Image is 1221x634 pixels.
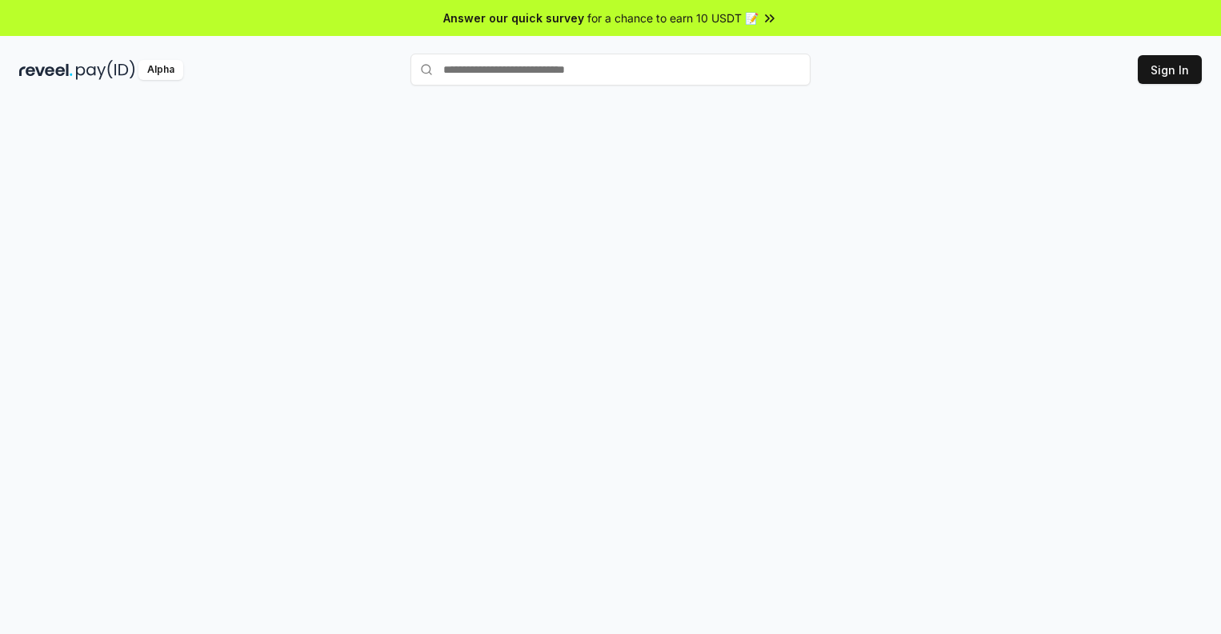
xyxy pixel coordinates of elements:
[138,60,183,80] div: Alpha
[19,60,73,80] img: reveel_dark
[587,10,759,26] span: for a chance to earn 10 USDT 📝
[443,10,584,26] span: Answer our quick survey
[76,60,135,80] img: pay_id
[1138,55,1202,84] button: Sign In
